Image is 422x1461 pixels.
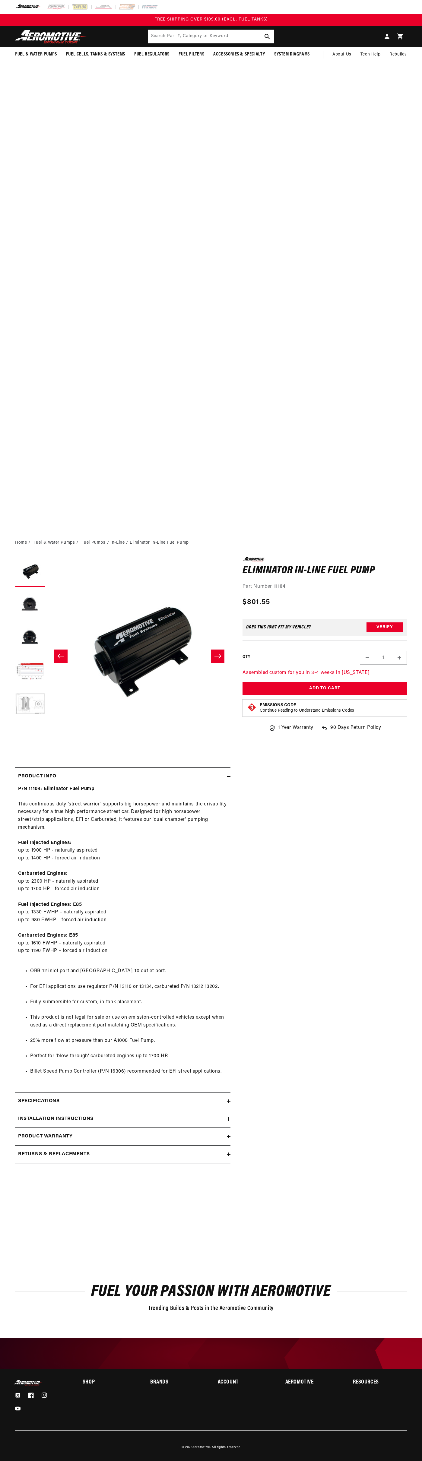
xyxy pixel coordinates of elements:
a: Fuel & Water Pumps [33,539,75,546]
summary: System Diagrams [270,47,314,62]
li: 25% more flow at pressure than our A1000 Fuel Pump. [30,1037,227,1045]
span: 1 Year Warranty [278,724,313,732]
summary: Rebuilds [385,47,411,62]
span: $801.55 [243,597,270,608]
a: Aeromotive [192,1446,210,1449]
small: All rights reserved [212,1446,240,1449]
strong: Fuel Injected Engines: [18,840,71,845]
li: This product is not legal for sale or use on emission-controlled vehicles except when used as a d... [30,1014,227,1029]
h2: Product warranty [18,1133,73,1140]
summary: Tech Help [356,47,385,62]
summary: Fuel Filters [174,47,209,62]
li: In-Line [110,539,130,546]
summary: Fuel Regulators [130,47,174,62]
button: Add to Cart [243,682,407,695]
button: Load image 3 in gallery view [15,623,45,653]
h2: Specifications [18,1097,59,1105]
summary: Product Info [15,768,230,785]
span: Accessories & Specialty [213,51,265,58]
small: © 2025 . [182,1446,211,1449]
strong: P/N 11104: Eliminator Fuel Pump [18,786,95,791]
summary: Brands [150,1380,204,1385]
strong: 11104 [274,584,286,589]
h2: Returns & replacements [18,1150,90,1158]
div: Part Number: [243,583,407,591]
summary: Fuel Cells, Tanks & Systems [62,47,130,62]
li: For EFI applications use regulator P/N 13110 or 13134, carbureted P/N 13212 13202. [30,983,227,991]
span: Fuel Filters [179,51,204,58]
span: About Us [332,52,351,57]
li: Perfect for 'blow-through' carbureted engines up to 1700 HP. [30,1052,227,1060]
button: search button [261,30,274,43]
img: Emissions code [247,703,257,712]
a: About Us [328,47,356,62]
button: Load image 1 in gallery view [15,557,45,587]
summary: Resources [353,1380,407,1385]
strong: Fuel Injected Engines: E85 [18,902,82,907]
span: 90 Days Return Policy [330,724,381,738]
strong: Carbureted Engines: [18,871,68,876]
a: 90 Days Return Policy [321,724,381,738]
span: Trending Builds & Posts in the Aeromotive Community [148,1305,274,1311]
input: Search by Part Number, Category or Keyword [148,30,274,43]
img: Aeromotive [13,1380,43,1386]
button: Emissions CodeContinue Reading to Understand Emissions Codes [260,703,354,713]
h1: Eliminator In-Line Fuel Pump [243,566,407,576]
span: Rebuilds [389,51,407,58]
button: Verify [366,622,403,632]
span: FREE SHIPPING OVER $109.00 (EXCL. FUEL TANKS) [154,17,268,22]
li: Fully submersible for custom, in-tank placement. [30,998,227,1006]
nav: breadcrumbs [15,539,407,546]
h2: Installation Instructions [18,1115,94,1123]
h2: Product Info [18,773,56,780]
li: Billet Speed Pump Controller (P/N 16306) recommended for EFI street applications. [30,1068,227,1076]
summary: Returns & replacements [15,1146,230,1163]
strong: Carbureted Engines: E85 [18,933,78,938]
a: 1 Year Warranty [268,724,313,732]
media-gallery: Gallery Viewer [15,557,230,755]
h2: Fuel Your Passion with Aeromotive [15,1285,407,1299]
summary: Product warranty [15,1128,230,1145]
button: Load image 5 in gallery view [15,690,45,720]
summary: Accessories & Specialty [209,47,270,62]
div: This continuous duty 'street warrior' supports big horsepower and maintains the drivability neces... [15,785,230,1083]
a: Home [15,539,27,546]
img: Aeromotive [13,30,88,44]
div: Does This part fit My vehicle? [246,625,311,630]
summary: Fuel & Water Pumps [11,47,62,62]
button: Load image 4 in gallery view [15,656,45,687]
label: QTY [243,654,250,659]
strong: Emissions Code [260,703,296,707]
button: Slide left [54,650,68,663]
span: Fuel Regulators [134,51,170,58]
li: ORB-12 inlet port and [GEOGRAPHIC_DATA]-10 outlet port. [30,967,227,975]
summary: Shop [83,1380,137,1385]
span: System Diagrams [274,51,310,58]
button: Load image 2 in gallery view [15,590,45,620]
summary: Specifications [15,1093,230,1110]
summary: Account [218,1380,272,1385]
button: Slide right [211,650,224,663]
summary: Installation Instructions [15,1110,230,1128]
span: Fuel Cells, Tanks & Systems [66,51,125,58]
p: Continue Reading to Understand Emissions Codes [260,708,354,713]
span: Tech Help [360,51,380,58]
a: Fuel Pumps [81,539,106,546]
li: Eliminator In-Line Fuel Pump [130,539,189,546]
p: Assembled custom for you in 3-4 weeks in [US_STATE] [243,669,407,677]
summary: Aeromotive [285,1380,339,1385]
span: Fuel & Water Pumps [15,51,57,58]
